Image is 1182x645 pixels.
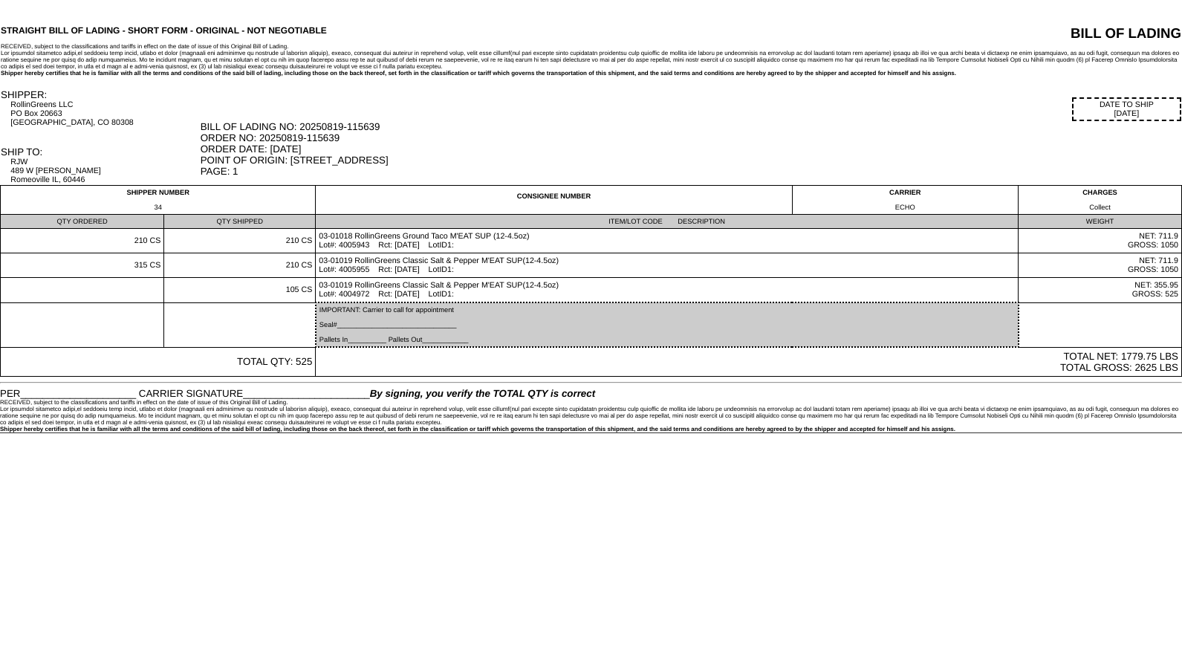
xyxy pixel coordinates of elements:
td: SHIPPER NUMBER [1,186,316,215]
td: CHARGES [1019,186,1182,215]
div: SHIPPER: [1,89,199,100]
td: 315 CS [1,253,164,278]
div: Shipper hereby certifies that he is familiar with all the terms and conditions of the said bill o... [1,70,1181,77]
td: TOTAL QTY: 525 [1,347,316,377]
td: CARRIER [792,186,1018,215]
div: RollinGreens LLC PO Box 20663 [GEOGRAPHIC_DATA], CO 80308 [10,100,198,127]
span: By signing, you verify the TOTAL QTY is correct [370,388,595,399]
div: SHIP TO: [1,146,199,158]
div: DATE TO SHIP [DATE] [1072,97,1181,121]
td: QTY ORDERED [1,215,164,229]
div: BILL OF LADING [866,25,1181,42]
td: WEIGHT [1019,215,1182,229]
div: ECHO [796,204,1015,211]
td: TOTAL NET: 1779.75 LBS TOTAL GROSS: 2625 LBS [316,347,1182,377]
td: 03-01019 RollinGreens Classic Salt & Pepper M'EAT SUP(12-4.5oz) Lot#: 4005955 Rct: [DATE] LotID1: [316,253,1019,278]
td: 210 CS [164,253,316,278]
div: Collect [1022,204,1178,211]
td: NET: 355.95 GROSS: 525 [1019,278,1182,303]
td: 03-01018 RollinGreens Ground Taco M'EAT SUP (12-4.5oz) Lot#: 4005943 Rct: [DATE] LotID1: [316,229,1019,253]
div: RJW 489 W [PERSON_NAME] Romeoville IL, 60446 [10,158,198,184]
td: 03-01019 RollinGreens Classic Salt & Pepper M'EAT SUP(12-4.5oz) Lot#: 4004972 Rct: [DATE] LotID1: [316,278,1019,303]
td: QTY SHIPPED [164,215,316,229]
td: IMPORTANT: Carrier to call for appointment Seal#_______________________________ Pallets In_______... [316,302,1019,347]
td: NET: 711.9 GROSS: 1050 [1019,229,1182,253]
td: ITEM/LOT CODE DESCRIPTION [316,215,1019,229]
div: 34 [4,204,312,211]
td: 210 CS [164,229,316,253]
td: 210 CS [1,229,164,253]
td: CONSIGNEE NUMBER [316,186,792,215]
td: NET: 711.9 GROSS: 1050 [1019,253,1182,278]
td: 105 CS [164,278,316,303]
div: BILL OF LADING NO: 20250819-115639 ORDER NO: 20250819-115639 ORDER DATE: [DATE] POINT OF ORIGIN: ... [201,121,1181,177]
